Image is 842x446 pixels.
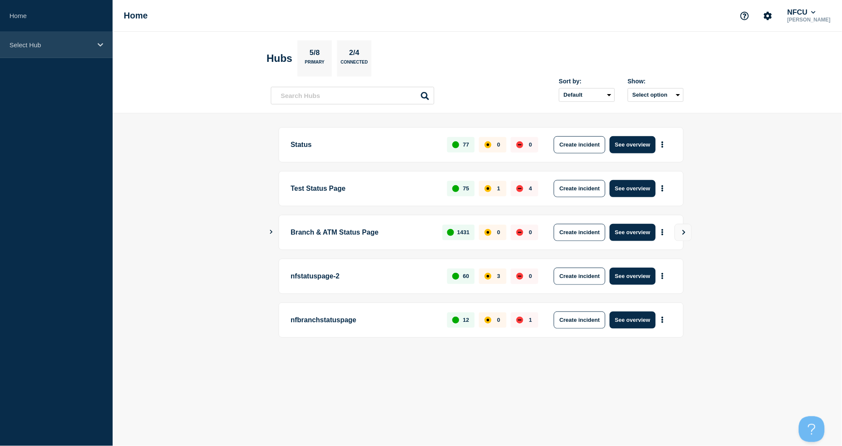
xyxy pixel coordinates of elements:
p: Select Hub [9,41,92,49]
p: nfbranchstatuspage [291,312,437,329]
button: Select option [628,88,684,102]
button: More actions [657,180,668,196]
p: 0 [529,273,532,279]
p: 4 [529,185,532,192]
button: Create incident [554,268,605,285]
div: Sort by: [559,78,615,85]
div: up [452,185,459,192]
h2: Hubs [267,52,292,64]
button: Show Connected Hubs [269,229,273,235]
button: See overview [610,312,655,329]
p: 1431 [457,229,470,235]
button: Create incident [554,136,605,153]
p: 12 [463,317,469,323]
div: affected [485,273,492,280]
button: Account settings [759,7,777,25]
div: affected [485,317,492,324]
p: 0 [529,141,532,148]
button: More actions [657,224,668,240]
button: View [675,224,692,241]
p: 3 [497,273,500,279]
div: down [516,229,523,236]
button: See overview [610,136,655,153]
button: Create incident [554,180,605,197]
p: 60 [463,273,469,279]
button: Create incident [554,312,605,329]
button: See overview [610,224,655,241]
button: NFCU [786,8,817,17]
div: affected [485,229,492,236]
button: More actions [657,312,668,328]
p: 77 [463,141,469,148]
p: 1 [497,185,500,192]
div: down [516,317,523,324]
button: More actions [657,268,668,284]
button: More actions [657,137,668,153]
p: 0 [497,229,500,235]
button: See overview [610,268,655,285]
button: See overview [610,180,655,197]
p: Status [291,136,437,153]
div: down [516,273,523,280]
p: 1 [529,317,532,323]
p: 0 [497,141,500,148]
button: Create incident [554,224,605,241]
div: up [452,273,459,280]
button: Support [736,7,754,25]
div: down [516,185,523,192]
p: [PERSON_NAME] [786,17,833,23]
div: up [452,141,459,148]
div: affected [485,185,492,192]
div: down [516,141,523,148]
input: Search Hubs [271,87,434,104]
iframe: Help Scout Beacon - Open [799,416,825,442]
h1: Home [124,11,148,21]
div: Show: [628,78,684,85]
p: Connected [341,60,368,69]
div: up [452,317,459,324]
p: Primary [305,60,325,69]
p: 75 [463,185,469,192]
p: 2/4 [346,49,363,60]
p: Test Status Page [291,180,437,197]
p: nfstatuspage-2 [291,268,437,285]
div: up [447,229,454,236]
p: 0 [529,229,532,235]
p: Branch & ATM Status Page [291,224,433,241]
div: affected [485,141,492,148]
select: Sort by [559,88,615,102]
p: 5/8 [307,49,323,60]
p: 0 [497,317,500,323]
